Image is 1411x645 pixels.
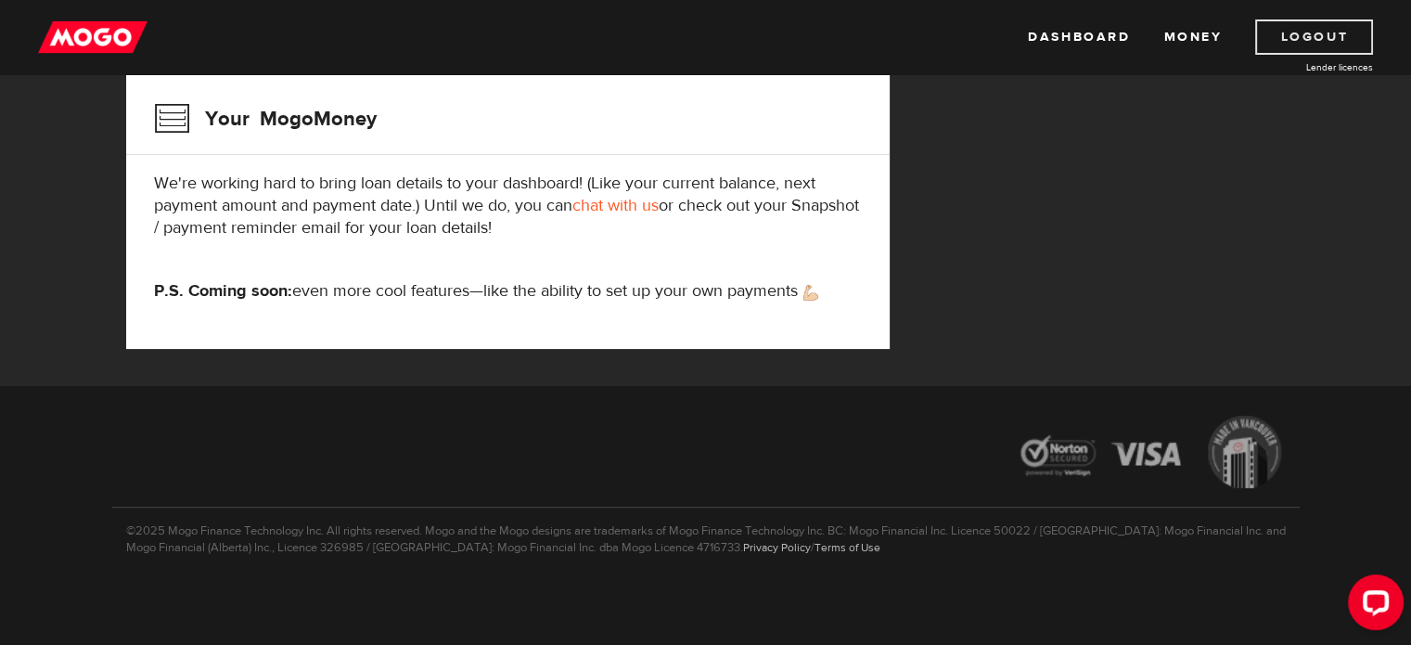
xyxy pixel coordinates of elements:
[154,280,862,303] p: even more cool features—like the ability to set up your own payments
[572,195,659,216] a: chat with us
[38,19,148,55] img: mogo_logo-11ee424be714fa7cbb0f0f49df9e16ec.png
[154,173,862,239] p: We're working hard to bring loan details to your dashboard! (Like your current balance, next paym...
[1003,402,1300,507] img: legal-icons-92a2ffecb4d32d839781d1b4e4802d7b.png
[815,540,880,555] a: Terms of Use
[1234,60,1373,74] a: Lender licences
[154,280,292,302] strong: P.S. Coming soon:
[743,540,811,555] a: Privacy Policy
[154,95,377,143] h3: Your MogoMoney
[1163,19,1222,55] a: Money
[1255,19,1373,55] a: Logout
[803,285,818,301] img: strong arm emoji
[112,507,1300,556] p: ©2025 Mogo Finance Technology Inc. All rights reserved. Mogo and the Mogo designs are trademarks ...
[1028,19,1130,55] a: Dashboard
[1333,567,1411,645] iframe: LiveChat chat widget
